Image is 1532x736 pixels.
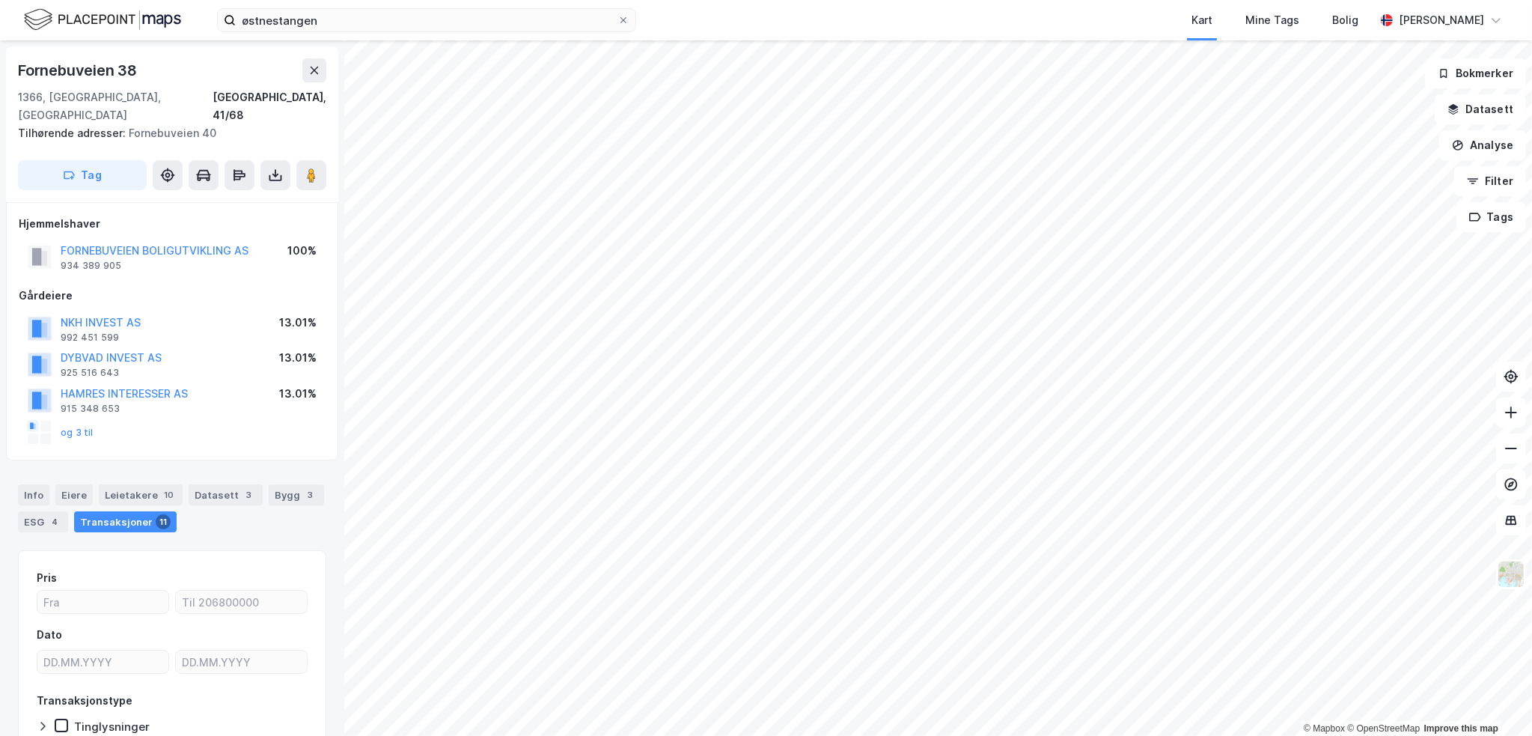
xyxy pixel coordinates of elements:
[213,88,326,124] div: [GEOGRAPHIC_DATA], 41/68
[1304,723,1345,734] a: Mapbox
[18,124,314,142] div: Fornebuveien 40
[37,651,168,673] input: DD.MM.YYYY
[37,569,57,587] div: Pris
[18,127,129,139] span: Tilhørende adresser:
[1425,58,1526,88] button: Bokmerker
[61,367,119,379] div: 925 516 643
[303,487,318,502] div: 3
[37,626,62,644] div: Dato
[1435,94,1526,124] button: Datasett
[19,215,326,233] div: Hjemmelshaver
[61,332,119,344] div: 992 451 599
[37,692,132,710] div: Transaksjonstype
[61,260,121,272] div: 934 389 905
[1347,723,1420,734] a: OpenStreetMap
[18,484,49,505] div: Info
[1332,11,1358,29] div: Bolig
[279,385,317,403] div: 13.01%
[19,287,326,305] div: Gårdeiere
[18,88,213,124] div: 1366, [GEOGRAPHIC_DATA], [GEOGRAPHIC_DATA]
[18,58,140,82] div: Fornebuveien 38
[1457,664,1532,736] div: Kontrollprogram for chat
[55,484,93,505] div: Eiere
[1399,11,1484,29] div: [PERSON_NAME]
[61,403,120,415] div: 915 348 653
[1245,11,1299,29] div: Mine Tags
[24,7,181,33] img: logo.f888ab2527a4732fd821a326f86c7f29.svg
[161,487,177,502] div: 10
[99,484,183,505] div: Leietakere
[176,591,307,613] input: Til 206800000
[156,514,171,529] div: 11
[279,314,317,332] div: 13.01%
[176,651,307,673] input: DD.MM.YYYY
[242,487,257,502] div: 3
[1439,130,1526,160] button: Analyse
[279,349,317,367] div: 13.01%
[236,9,617,31] input: Søk på adresse, matrikkel, gårdeiere, leietakere eller personer
[287,242,317,260] div: 100%
[1457,664,1532,736] iframe: Chat Widget
[37,591,168,613] input: Fra
[1454,166,1526,196] button: Filter
[47,514,62,529] div: 4
[1424,723,1498,734] a: Improve this map
[74,720,150,734] div: Tinglysninger
[1456,202,1526,232] button: Tags
[74,511,177,532] div: Transaksjoner
[18,511,68,532] div: ESG
[1191,11,1212,29] div: Kart
[269,484,324,505] div: Bygg
[189,484,263,505] div: Datasett
[1497,560,1525,589] img: Z
[18,160,147,190] button: Tag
